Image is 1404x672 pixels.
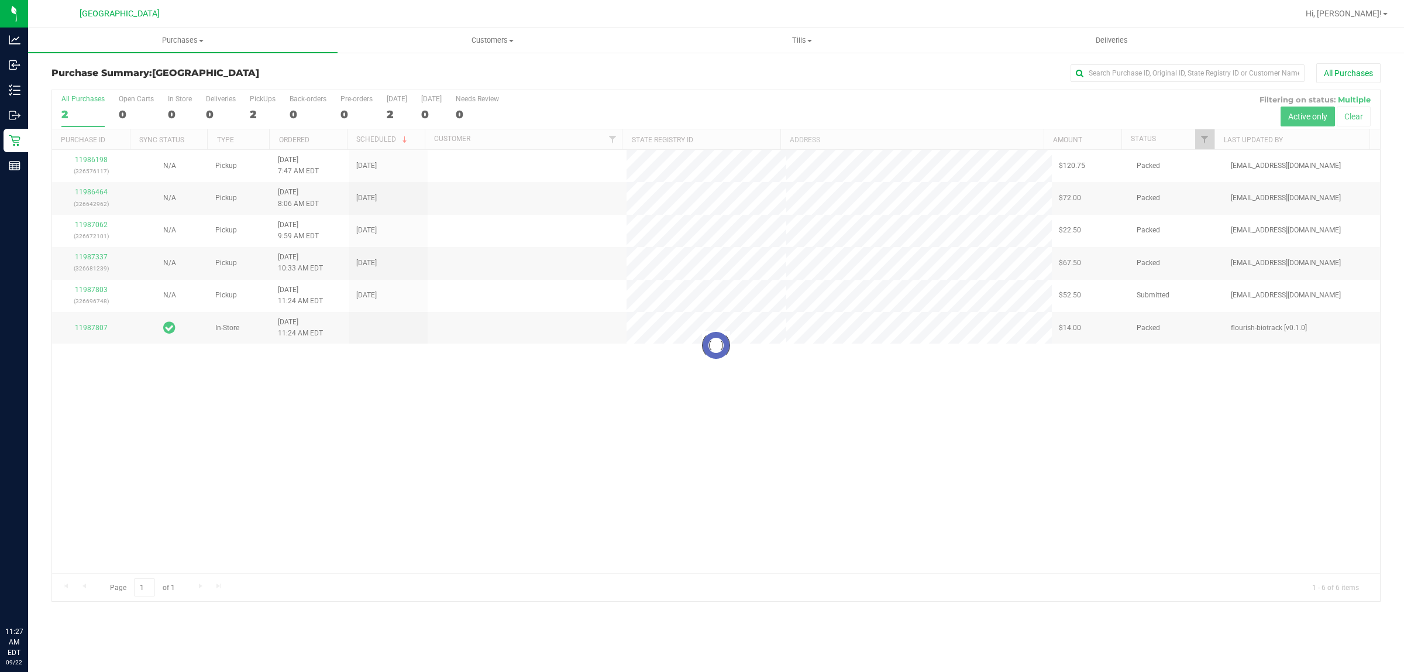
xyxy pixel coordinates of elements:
input: Search Purchase ID, Original ID, State Registry ID or Customer Name... [1071,64,1305,82]
p: 09/22 [5,658,23,667]
inline-svg: Analytics [9,34,20,46]
span: Purchases [28,35,338,46]
inline-svg: Retail [9,135,20,146]
span: Hi, [PERSON_NAME]! [1306,9,1382,18]
inline-svg: Inbound [9,59,20,71]
iframe: Resource center [12,578,47,613]
iframe: Resource center unread badge [35,577,49,591]
span: Tills [648,35,956,46]
p: 11:27 AM EDT [5,626,23,658]
button: All Purchases [1316,63,1381,83]
a: Deliveries [957,28,1267,53]
h3: Purchase Summary: [51,68,494,78]
span: [GEOGRAPHIC_DATA] [80,9,160,19]
a: Tills [647,28,956,53]
inline-svg: Outbound [9,109,20,121]
a: Purchases [28,28,338,53]
span: [GEOGRAPHIC_DATA] [152,67,259,78]
span: Customers [338,35,646,46]
a: Customers [338,28,647,53]
inline-svg: Inventory [9,84,20,96]
inline-svg: Reports [9,160,20,172]
span: Deliveries [1080,35,1144,46]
